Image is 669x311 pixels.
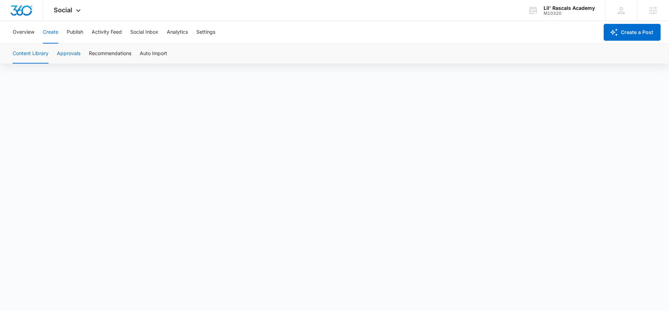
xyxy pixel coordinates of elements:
[544,11,595,16] div: account id
[544,5,595,11] div: account name
[43,21,58,44] button: Create
[57,44,80,64] button: Approvals
[92,21,122,44] button: Activity Feed
[604,24,661,41] button: Create a Post
[167,21,188,44] button: Analytics
[13,44,48,64] button: Content Library
[130,21,158,44] button: Social Inbox
[89,44,131,64] button: Recommendations
[13,21,34,44] button: Overview
[54,6,72,14] span: Social
[196,21,215,44] button: Settings
[67,21,83,44] button: Publish
[140,44,167,64] button: Auto Import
